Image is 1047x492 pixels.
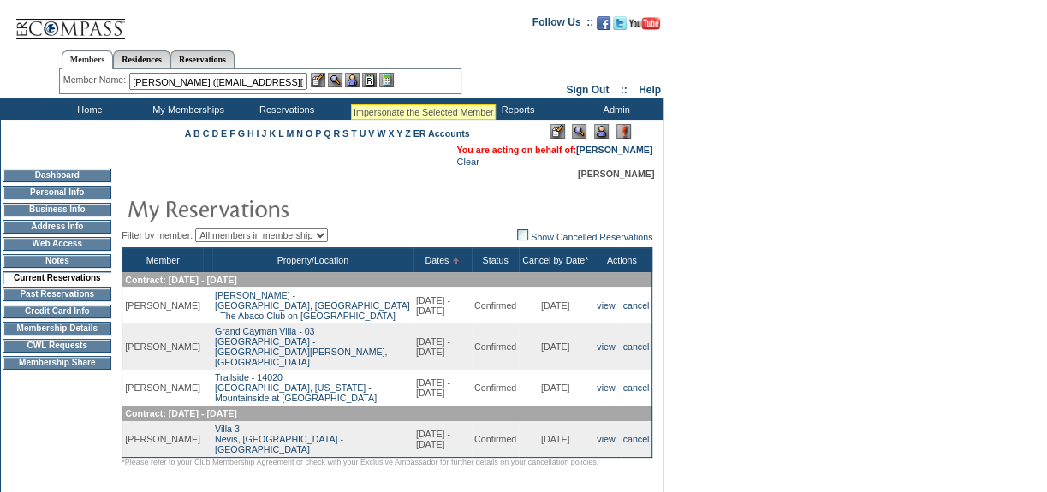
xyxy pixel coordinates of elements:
a: Clear [456,157,479,167]
a: cancel [623,341,650,352]
a: H [247,128,254,139]
td: Dashboard [3,169,111,182]
a: X [388,128,394,139]
td: Membership Share [3,356,111,370]
a: V [368,128,374,139]
div: Member Name: [63,73,129,87]
img: pgTtlMyReservations.gif [127,191,469,225]
a: view [597,382,615,393]
img: b_calculator.gif [379,73,394,87]
td: Past Reservations [3,287,111,301]
a: Member [146,255,180,265]
a: L [278,128,283,139]
td: Personal Info [3,186,111,199]
a: N [296,128,303,139]
a: Reservations [170,50,235,68]
td: [PERSON_NAME] [122,421,203,458]
a: E [221,128,227,139]
a: [PERSON_NAME] -[GEOGRAPHIC_DATA], [GEOGRAPHIC_DATA] - The Abaco Club on [GEOGRAPHIC_DATA] [215,290,410,321]
a: cancel [623,434,650,444]
a: Help [639,84,661,96]
a: Q [324,128,330,139]
td: Credit Card Info [3,305,111,318]
a: P [315,128,321,139]
a: cancel [623,382,650,393]
td: Home [39,98,137,120]
td: Vacation Collection [334,98,467,120]
a: F [229,128,235,139]
img: View [328,73,342,87]
a: Y [396,128,402,139]
a: S [342,128,348,139]
td: [DATE] - [DATE] [413,421,472,458]
a: view [597,300,615,311]
a: Show Cancelled Reservations [517,232,652,242]
td: My Memberships [137,98,235,120]
span: Contract: [DATE] - [DATE] [125,408,236,418]
td: [DATE] [519,323,592,370]
img: Impersonate [594,124,609,139]
span: Contract: [DATE] - [DATE] [125,275,236,285]
span: :: [621,84,628,96]
td: [DATE] - [DATE] [413,323,472,370]
td: Current Reservations [3,271,111,284]
td: [DATE] [519,370,592,406]
a: G [238,128,245,139]
a: D [211,128,218,139]
a: ER Accounts [413,128,470,139]
a: Subscribe to our YouTube Channel [629,21,660,32]
a: Follow us on Twitter [613,21,627,32]
a: T [351,128,357,139]
a: [PERSON_NAME] [576,145,652,155]
img: Subscribe to our YouTube Channel [629,17,660,30]
a: O [306,128,312,139]
img: Follow us on Twitter [613,16,627,30]
td: Confirmed [472,370,519,406]
td: Notes [3,254,111,268]
a: cancel [623,300,650,311]
a: Members [62,50,114,69]
span: You are acting on behalf of: [456,145,652,155]
a: I [257,128,259,139]
img: View Mode [572,124,586,139]
td: Web Access [3,237,111,251]
a: R [333,128,340,139]
a: C [203,128,210,139]
img: chk_off.JPG [517,229,528,240]
a: Trailside - 14020[GEOGRAPHIC_DATA], [US_STATE] - Mountainside at [GEOGRAPHIC_DATA] [215,372,377,403]
a: A [185,128,191,139]
td: Membership Details [3,322,111,335]
a: U [360,128,366,139]
a: Status [482,255,508,265]
td: [PERSON_NAME] [122,287,203,323]
td: Follow Us :: [532,15,593,35]
a: Residences [113,50,170,68]
img: b_edit.gif [311,73,325,87]
td: Admin [565,98,663,120]
td: [PERSON_NAME] [122,323,203,370]
img: Compass Home [15,4,126,39]
a: view [597,341,615,352]
td: Business Info [3,203,111,216]
td: [PERSON_NAME] [122,370,203,406]
a: Villa 3 -Nevis, [GEOGRAPHIC_DATA] - [GEOGRAPHIC_DATA] [215,424,343,454]
a: Property/Location [277,255,349,265]
a: Grand Cayman Villa - 03[GEOGRAPHIC_DATA] - [GEOGRAPHIC_DATA][PERSON_NAME], [GEOGRAPHIC_DATA] [215,326,388,367]
td: CWL Requests [3,339,111,353]
td: Confirmed [472,421,519,458]
a: K [269,128,276,139]
td: Confirmed [472,287,519,323]
td: Confirmed [472,323,519,370]
td: [DATE] - [DATE] [413,370,472,406]
span: Filter by member: [122,230,193,240]
img: Reservations [362,73,377,87]
a: B [193,128,200,139]
td: Reports [467,98,565,120]
a: Dates [425,255,449,265]
td: Address Info [3,220,111,234]
a: M [286,128,294,139]
span: *Please refer to your Club Membership Agreement or check with your Exclusive Ambassador for furth... [122,458,598,466]
img: Become our fan on Facebook [597,16,610,30]
img: Ascending [449,258,460,264]
div: Impersonate the Selected Member [354,107,493,117]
